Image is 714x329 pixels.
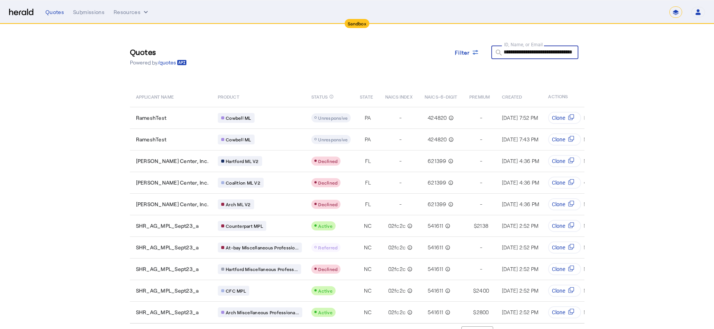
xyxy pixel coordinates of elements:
span: - [480,114,482,122]
span: SHR_AG_MPL_Sept23_a [136,222,199,230]
mat-icon: info_outline [406,287,412,295]
span: FL [365,179,371,186]
span: FL [365,201,371,208]
span: Counterpart MPL [226,223,263,229]
img: Herald Logo [9,9,33,16]
span: Arch ML V2 [226,201,251,207]
span: - [480,244,482,251]
mat-icon: info_outline [444,265,450,273]
button: Clone [548,285,581,297]
span: Clone [552,114,566,122]
span: Clone [552,136,566,143]
span: Clone [552,309,566,316]
span: Clone [552,157,566,165]
span: Declined [318,180,337,185]
span: Unresponsive [318,137,348,142]
span: - [480,265,482,273]
button: Resources dropdown menu [114,8,150,16]
span: Hartford Miscellaneous Profess... [226,266,298,272]
span: Cowbell ML [226,136,251,143]
p: Powered by [130,59,187,66]
span: [DATE] 2:52 PM [502,287,539,294]
span: NAICS INDEX [385,92,412,100]
mat-icon: info_outline [444,309,450,316]
span: Referred [318,245,337,250]
span: NC [364,287,372,295]
mat-icon: info_outline [444,222,450,230]
span: FL [365,157,371,165]
span: NC [364,244,372,251]
button: Clone [548,198,581,210]
span: Clone [552,287,566,295]
mat-icon: info_outline [444,244,450,251]
span: Active [318,310,333,315]
span: NAICS-6-DIGIT [425,92,457,100]
span: Clone [552,201,566,208]
span: [DATE] 2:52 PM [502,309,539,315]
span: SHR_AG_MPL_Sept23_a [136,244,199,251]
span: - [399,201,402,208]
span: [DATE] 7:43 PM [502,136,539,143]
span: 02fc2c [388,222,406,230]
span: NC [364,222,372,230]
button: Clone [548,220,581,232]
span: [DATE] 7:52 PM [502,114,538,121]
span: [DATE] 4:36 PM [502,179,539,186]
mat-icon: info_outline [447,136,454,143]
span: 621399 [428,179,447,186]
span: 02fc2c [388,265,406,273]
mat-icon: info_outline [447,201,453,208]
mat-icon: info_outline [444,287,450,295]
span: Filter [455,49,470,56]
span: - [399,136,402,143]
h3: Quotes [130,47,187,57]
span: PA [365,136,371,143]
mat-icon: info_outline [447,179,453,186]
span: - [480,157,482,165]
span: Clone [552,222,566,230]
span: Coalition ML V2 [226,180,260,186]
button: Clone [548,306,581,318]
span: - [480,179,482,186]
span: Active [318,288,333,293]
span: 02fc2c [388,287,406,295]
mat-icon: info_outline [406,222,412,230]
mat-icon: info_outline [406,309,412,316]
span: - [399,114,402,122]
button: Clone [548,241,581,254]
div: Sandbox [345,19,369,28]
span: - [480,136,482,143]
span: $ [474,222,477,230]
span: Clone [552,244,566,251]
span: Clone [552,265,566,273]
span: [DATE] 2:52 PM [502,244,539,251]
span: STATE [360,92,373,100]
mat-icon: info_outline [447,114,454,122]
mat-icon: info_outline [406,244,412,251]
span: 541611 [428,265,444,273]
span: 541611 [428,222,444,230]
mat-icon: info_outline [406,265,412,273]
span: 424820 [428,114,447,122]
span: CFC MPL [226,288,246,294]
span: [DATE] 4:36 PM [502,158,539,164]
span: CREATED [502,92,522,100]
span: - [480,201,482,208]
mat-icon: search [491,49,504,58]
span: RameshTest [136,114,167,122]
span: $ [473,287,476,295]
span: 02fc2c [388,309,406,316]
span: [DATE] 4:36 PM [502,201,539,207]
span: 621399 [428,157,447,165]
span: - [399,157,402,165]
span: APPLICANT NAME [136,92,174,100]
span: 621399 [428,201,447,208]
span: 541611 [428,309,444,316]
span: Declined [318,202,337,207]
span: [DATE] 2:52 PM [502,266,539,272]
span: 424820 [428,136,447,143]
span: Arch Miscellaneous Professiona... [226,309,299,315]
span: SHR_AG_MPL_Sept23_a [136,287,199,295]
mat-icon: info_outline [329,92,334,101]
span: 541611 [428,244,444,251]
